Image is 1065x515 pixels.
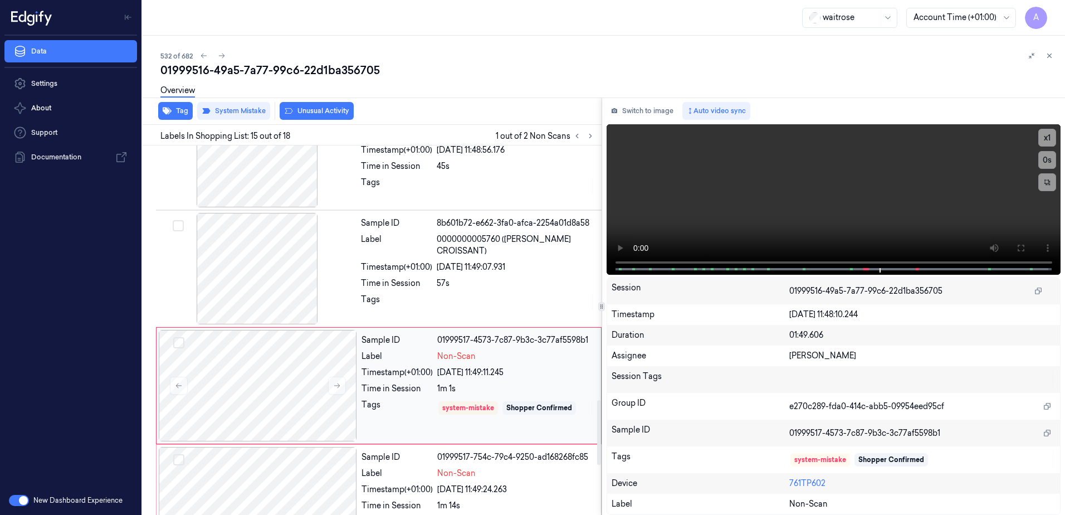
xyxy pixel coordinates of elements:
div: Timestamp [612,309,789,320]
span: 532 of 682 [160,51,193,61]
span: 0000000005760 ([PERSON_NAME] CROISSANT) [437,234,595,257]
span: Labels In Shopping List: 15 out of 18 [160,130,290,142]
div: Sample ID [361,217,432,229]
span: 01999517-4573-7c87-9b3c-3c77af5598b1 [789,427,940,439]
button: About [4,97,137,119]
button: A [1025,7,1047,29]
button: x1 [1038,129,1056,147]
div: Timestamp (+01:00) [361,261,432,273]
div: 01999517-754c-79c4-9250-ad168268fc85 [437,451,594,463]
div: [DATE] 11:49:07.931 [437,261,595,273]
div: [DATE] 11:49:24.263 [437,484,594,495]
div: Session [612,282,789,300]
div: Tags [361,177,432,195]
div: Label [361,351,433,362]
button: Switch to image [607,102,678,120]
button: 0s [1038,151,1056,169]
button: Select row [173,454,184,465]
span: Non-Scan [789,498,828,510]
button: Tag [158,102,193,120]
div: 761TP602 [789,478,1056,489]
div: Shopper Confirmed [506,403,572,413]
button: Auto video sync [682,102,750,120]
div: 01:49.606 [789,329,1056,341]
div: Label [361,468,433,479]
span: 01999516-49a5-7a77-99c6-22d1ba356705 [789,285,942,297]
div: Label [612,498,789,510]
div: Tags [612,451,789,469]
div: 57s [437,278,595,289]
div: Tags [361,294,432,312]
div: Time in Session [361,500,433,512]
span: Non-Scan [437,468,476,479]
div: Tags [361,399,433,417]
button: System Mistake [197,102,270,120]
a: Data [4,40,137,62]
div: Assignee [612,350,789,362]
div: Time in Session [361,383,433,395]
span: Non-Scan [437,351,476,362]
div: Timestamp (+01:00) [361,484,433,495]
a: Settings [4,72,137,95]
span: 1 out of 2 Non Scans [496,129,597,143]
div: 45s [437,161,595,172]
button: Select row [173,220,184,231]
button: Unusual Activity [280,102,354,120]
div: Session Tags [612,371,789,388]
div: system-mistake [794,455,846,465]
div: 01999517-4573-7c87-9b3c-3c77af5598b1 [437,334,594,346]
div: Timestamp (+01:00) [361,144,432,156]
div: 1m 1s [437,383,594,395]
div: Sample ID [612,424,789,442]
div: Time in Session [361,278,432,289]
a: Documentation [4,146,137,168]
span: e270c289-fda0-414c-abb5-09954eed95cf [789,401,944,412]
div: [DATE] 11:48:56.176 [437,144,595,156]
div: [PERSON_NAME] [789,350,1056,362]
div: Label [361,234,432,257]
div: Duration [612,329,789,341]
div: 8b601b72-e662-3fa0-afca-2254a01d8a58 [437,217,595,229]
div: system-mistake [442,403,494,413]
div: Device [612,478,789,489]
div: [DATE] 11:49:11.245 [437,367,594,378]
div: 1m 14s [437,500,594,512]
button: Select row [173,337,184,348]
button: Toggle Navigation [119,8,137,26]
a: Support [4,122,137,144]
div: 01999516-49a5-7a77-99c6-22d1ba356705 [160,62,1056,78]
div: Sample ID [361,451,433,463]
div: Timestamp (+01:00) [361,367,433,378]
div: Group ID [612,397,789,415]
div: Sample ID [361,334,433,346]
div: [DATE] 11:48:10.244 [789,309,1056,320]
div: Time in Session [361,161,432,172]
a: Overview [160,85,195,98]
div: Shopper Confirmed [858,455,924,465]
